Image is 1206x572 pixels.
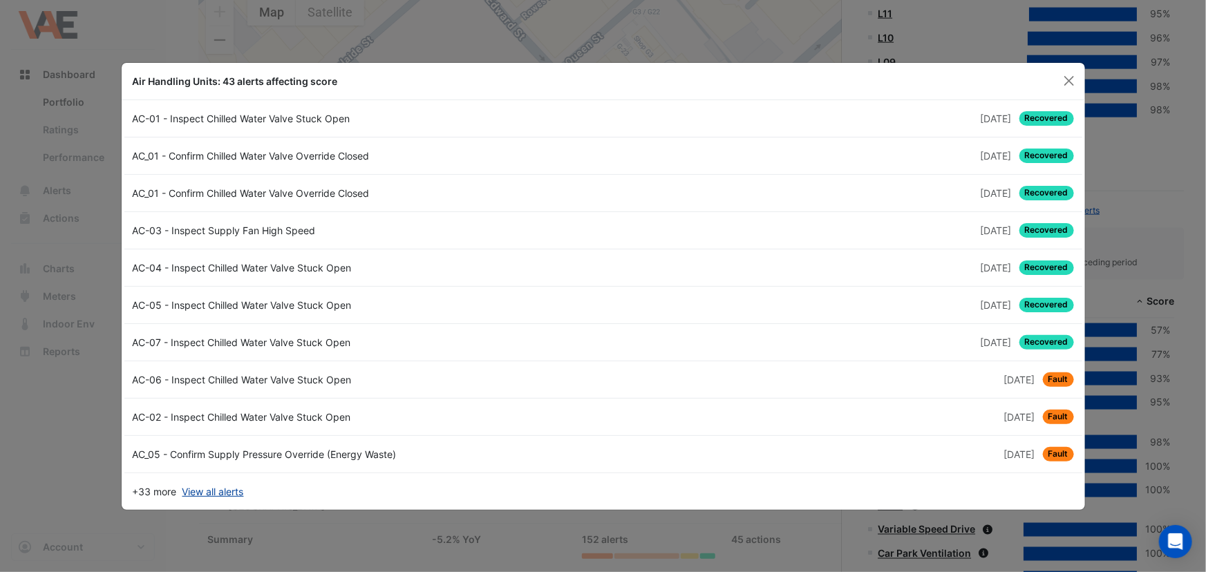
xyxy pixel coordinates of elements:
span: Recovered [1019,335,1074,350]
span: Fri 22-Aug-2025 10:30 AEST [980,187,1011,199]
span: Recovered [1019,149,1074,163]
button: Close [1059,70,1080,91]
div: AC-01 - Inspect Chilled Water Valve Stuck Open [124,111,603,126]
span: Recovered [1019,223,1074,238]
span: Fri 22-Aug-2025 10:00 AEST [980,225,1011,236]
div: AC-03 - Inspect Supply Fan High Speed [124,223,603,238]
a: View all alerts [182,484,244,499]
span: Fault [1043,447,1074,461]
div: Open Intercom Messenger [1159,525,1192,558]
span: Fault [1043,410,1074,424]
div: AC-06 - Inspect Chilled Water Valve Stuck Open [124,372,603,387]
span: Thu 14-Aug-2025 08:00 AEST [1004,448,1035,460]
span: Recovered [1019,260,1074,275]
span: Recovered [1019,298,1074,312]
span: Recovered [1019,111,1074,126]
span: Wed 20-Aug-2025 07:00 AEST [1004,374,1035,385]
span: Fri 22-Aug-2025 13:00 AEST [980,113,1011,124]
div: AC_01 - Confirm Chilled Water Valve Override Closed [124,186,603,200]
div: AC-04 - Inspect Chilled Water Valve Stuck Open [124,260,603,275]
div: AC-07 - Inspect Chilled Water Valve Stuck Open [124,335,603,350]
b: Air Handling Units: 43 alerts affecting score [133,75,338,87]
div: AC-02 - Inspect Chilled Water Valve Stuck Open [124,410,603,424]
span: Recovered [1019,186,1074,200]
span: Thu 21-Aug-2025 10:00 AEST [980,299,1011,311]
div: AC_01 - Confirm Chilled Water Valve Override Closed [124,149,603,163]
span: Fault [1043,372,1074,387]
div: AC_05 - Confirm Supply Pressure Override (Energy Waste) [124,447,603,461]
span: Wed 20-Aug-2025 12:30 AEST [980,336,1011,348]
div: AC-05 - Inspect Chilled Water Valve Stuck Open [124,298,603,312]
span: +33 more [133,484,177,499]
span: Thu 21-Aug-2025 10:00 AEST [980,262,1011,274]
span: Tue 19-Aug-2025 16:30 AEST [1004,411,1035,423]
span: Fri 22-Aug-2025 10:30 AEST [980,150,1011,162]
